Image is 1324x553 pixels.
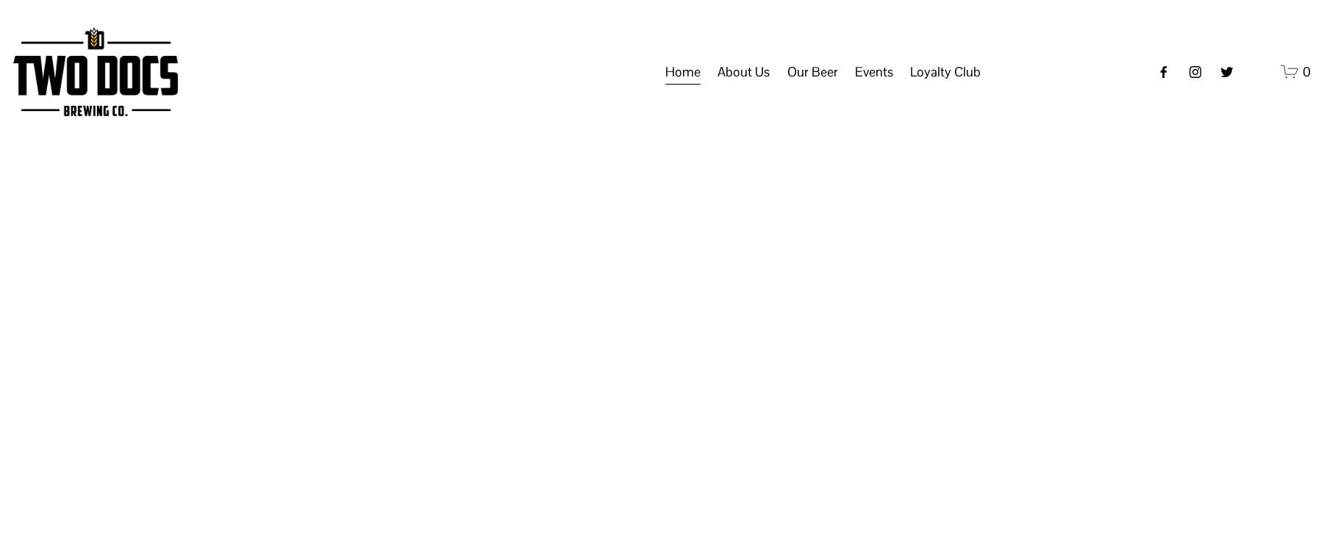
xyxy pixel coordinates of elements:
img: Two Docs Brewing Co. [13,27,178,116]
a: Facebook [1156,65,1171,79]
a: 0 items in cart [1281,63,1311,81]
a: folder dropdown [787,58,838,86]
span: Loyalty Club [910,60,981,85]
a: twitter-unauth [1220,65,1234,79]
span: Events [855,60,893,85]
a: folder dropdown [855,58,893,86]
span: 0 [1303,63,1311,80]
a: folder dropdown [718,58,770,86]
a: folder dropdown [910,58,981,86]
h1: Beer is Art. [148,337,1177,426]
span: Our Beer [787,60,838,85]
a: instagram-unauth [1188,65,1203,79]
a: Home [665,58,701,86]
span: About Us [718,60,770,85]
